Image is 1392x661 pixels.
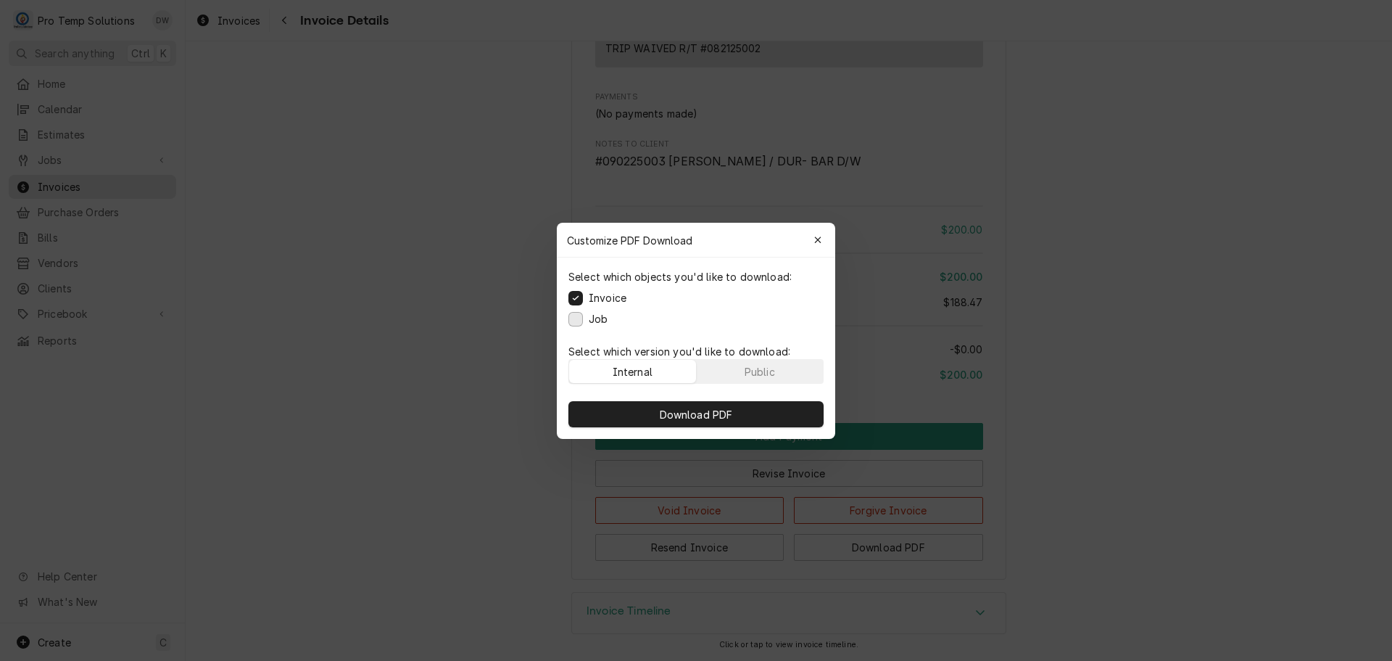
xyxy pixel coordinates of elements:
[589,290,626,305] label: Invoice
[745,364,775,379] div: Public
[613,364,652,379] div: Internal
[557,223,835,258] div: Customize PDF Download
[568,344,824,359] p: Select which version you'd like to download:
[589,311,608,327] label: Job
[568,401,824,427] button: Download PDF
[568,269,792,284] p: Select which objects you'd like to download:
[657,406,736,422] span: Download PDF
